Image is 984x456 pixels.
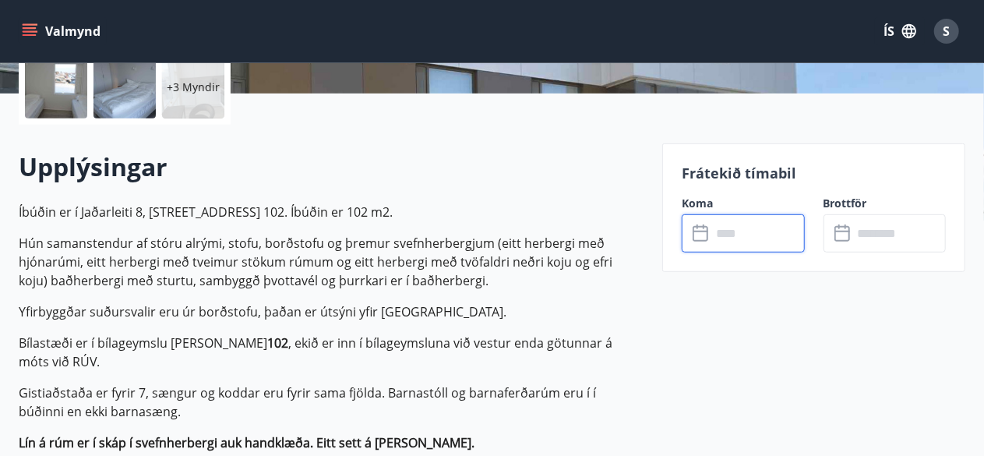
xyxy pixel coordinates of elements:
[19,203,644,221] p: Íbúðin er í Jaðarleiti 8, [STREET_ADDRESS] 102. Íbúðin er 102 m2.
[682,196,805,211] label: Koma
[19,234,644,290] p: Hún samanstendur af stóru alrými, stofu, borðstofu og þremur svefnherbergjum (eitt herbergi með h...
[19,17,107,45] button: menu
[824,196,947,211] label: Brottför
[875,17,925,45] button: ÍS
[19,434,474,451] strong: Lín á rúm er í skáp í svefnherbergi auk handklæða. Eitt sett á [PERSON_NAME].
[682,163,946,183] p: Frátekið tímabil
[19,150,644,184] h2: Upplýsingar
[928,12,965,50] button: S
[943,23,950,40] span: S
[19,384,644,421] p: Gistiaðstaða er fyrir 7, sængur og koddar eru fyrir sama fjölda. Barnastóll og barnaferðarúm eru ...
[167,80,220,95] p: +3 Myndir
[19,302,644,321] p: Yfirbyggðar suðursvalir eru úr borðstofu, þaðan er útsýni yfir [GEOGRAPHIC_DATA].
[19,334,644,371] p: Bílastæði er í bílageymslu [PERSON_NAME] , ekið er inn í bílageymsluna við vestur enda götunnar á...
[267,334,288,352] strong: 102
